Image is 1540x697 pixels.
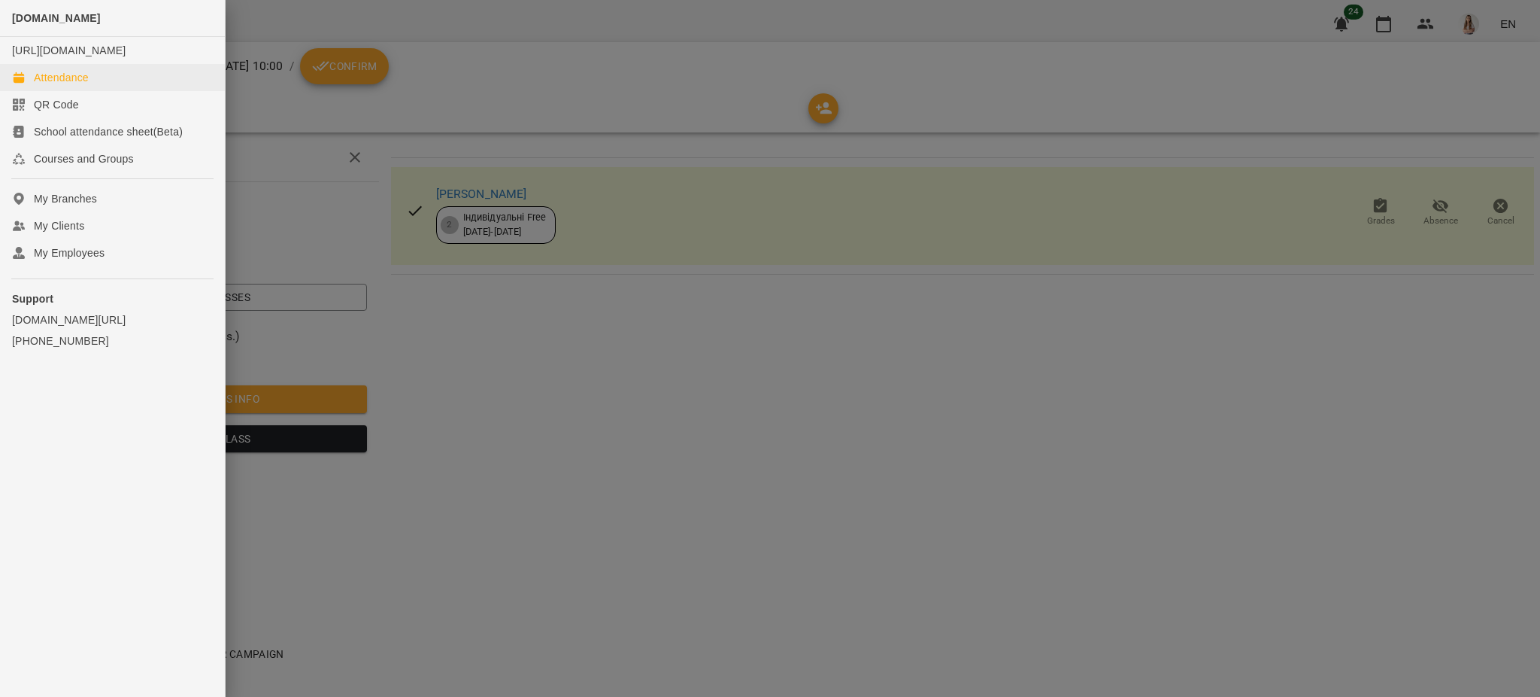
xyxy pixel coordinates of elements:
[12,312,213,327] a: [DOMAIN_NAME][URL]
[34,151,134,166] div: Courses and Groups
[12,12,101,24] span: [DOMAIN_NAME]
[34,97,79,112] div: QR Code
[34,245,105,260] div: My Employees
[12,333,213,348] a: [PHONE_NUMBER]
[34,191,97,206] div: My Branches
[34,124,183,139] div: School attendance sheet(Beta)
[12,44,126,56] a: [URL][DOMAIN_NAME]
[34,218,84,233] div: My Clients
[34,70,89,85] div: Attendance
[12,291,213,306] p: Support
